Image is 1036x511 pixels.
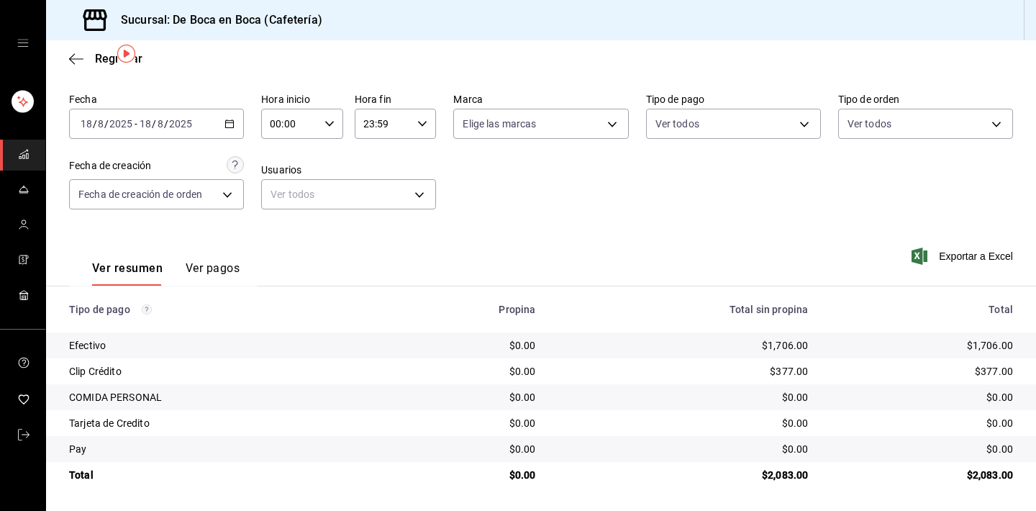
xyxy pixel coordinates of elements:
[17,37,29,49] button: open drawer
[559,468,809,482] div: $2,083.00
[80,118,93,130] input: --
[399,338,535,353] div: $0.00
[69,390,376,404] div: COMIDA PERSONAL
[69,416,376,430] div: Tarjeta de Credito
[109,118,133,130] input: ----
[399,304,535,315] div: Propina
[831,304,1013,315] div: Total
[399,364,535,379] div: $0.00
[559,338,809,353] div: $1,706.00
[186,261,240,286] button: Ver pagos
[139,118,152,130] input: --
[453,94,628,104] label: Marca
[157,118,164,130] input: --
[399,416,535,430] div: $0.00
[78,187,202,202] span: Fecha de creación de orden
[69,94,244,104] label: Fecha
[117,45,135,63] img: Tooltip marker
[559,304,809,315] div: Total sin propina
[97,118,104,130] input: --
[831,390,1013,404] div: $0.00
[261,179,436,209] div: Ver todos
[655,117,699,131] span: Ver todos
[69,304,376,315] div: Tipo de pago
[831,468,1013,482] div: $2,083.00
[69,468,376,482] div: Total
[831,442,1013,456] div: $0.00
[69,364,376,379] div: Clip Crédito
[399,468,535,482] div: $0.00
[104,118,109,130] span: /
[93,118,97,130] span: /
[142,304,152,315] svg: Los pagos realizados con Pay y otras terminales son montos brutos.
[463,117,536,131] span: Elige las marcas
[831,338,1013,353] div: $1,706.00
[69,158,151,173] div: Fecha de creación
[168,118,193,130] input: ----
[92,261,163,286] button: Ver resumen
[69,442,376,456] div: Pay
[109,12,322,29] h3: Sucursal: De Boca en Boca (Cafetería)
[355,94,437,104] label: Hora fin
[848,117,891,131] span: Ver todos
[914,248,1013,265] button: Exportar a Excel
[559,364,809,379] div: $377.00
[69,52,142,65] button: Regresar
[164,118,168,130] span: /
[559,416,809,430] div: $0.00
[95,52,142,65] span: Regresar
[838,94,1013,104] label: Tipo de orden
[559,442,809,456] div: $0.00
[831,364,1013,379] div: $377.00
[399,390,535,404] div: $0.00
[92,261,240,286] div: navigation tabs
[69,338,376,353] div: Efectivo
[646,94,821,104] label: Tipo de pago
[559,390,809,404] div: $0.00
[135,118,137,130] span: -
[152,118,156,130] span: /
[261,94,343,104] label: Hora inicio
[831,416,1013,430] div: $0.00
[399,442,535,456] div: $0.00
[261,165,436,175] label: Usuarios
